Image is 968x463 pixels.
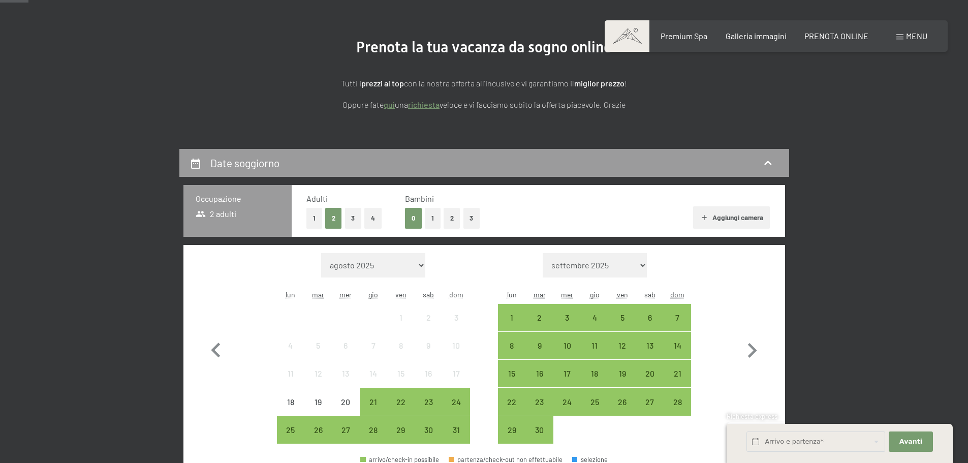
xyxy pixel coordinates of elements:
[286,290,295,299] abbr: lunedì
[737,253,767,444] button: Mese successivo
[670,290,684,299] abbr: domenica
[277,416,304,444] div: Mon Aug 25 2025
[499,369,524,395] div: 15
[906,31,927,41] span: Menu
[304,416,332,444] div: arrivo/check-in possibile
[332,388,359,415] div: arrivo/check-in non effettuabile
[661,31,707,41] span: Premium Spa
[332,332,359,359] div: Wed Aug 06 2025
[387,332,415,359] div: arrivo/check-in non effettuabile
[442,416,470,444] div: Sun Aug 31 2025
[395,290,407,299] abbr: venerdì
[360,456,439,463] div: arrivo/check-in possibile
[554,342,580,367] div: 10
[498,332,525,359] div: arrivo/check-in possibile
[581,332,608,359] div: Thu Sep 11 2025
[637,369,663,395] div: 20
[553,388,581,415] div: arrivo/check-in possibile
[554,398,580,423] div: 24
[196,208,237,220] span: 2 adulti
[443,426,469,451] div: 31
[361,342,386,367] div: 7
[443,314,469,339] div: 3
[526,332,553,359] div: Tue Sep 09 2025
[360,388,387,415] div: Thu Aug 21 2025
[387,332,415,359] div: Fri Aug 08 2025
[726,31,787,41] a: Galleria immagini
[609,369,635,395] div: 19
[415,332,442,359] div: Sat Aug 09 2025
[339,290,352,299] abbr: mercoledì
[499,398,524,423] div: 22
[608,360,636,387] div: arrivo/check-in possibile
[608,388,636,415] div: Fri Sep 26 2025
[664,388,691,415] div: Sun Sep 28 2025
[277,388,304,415] div: arrivo/check-in non effettuabile
[387,360,415,387] div: Fri Aug 15 2025
[609,398,635,423] div: 26
[442,416,470,444] div: arrivo/check-in possibile
[405,208,422,229] button: 0
[527,342,552,367] div: 9
[416,398,441,423] div: 23
[608,304,636,331] div: arrivo/check-in possibile
[665,369,690,395] div: 21
[498,416,525,444] div: arrivo/check-in possibile
[442,332,470,359] div: arrivo/check-in non effettuabile
[277,332,304,359] div: Mon Aug 04 2025
[443,342,469,367] div: 10
[360,332,387,359] div: arrivo/check-in non effettuabile
[230,98,738,111] p: Oppure fate una veloce e vi facciamo subito la offerta piacevole. Grazie
[664,304,691,331] div: arrivo/check-in possibile
[617,290,628,299] abbr: venerdì
[637,342,663,367] div: 13
[387,304,415,331] div: arrivo/check-in non effettuabile
[527,314,552,339] div: 2
[388,314,414,339] div: 1
[196,193,279,204] h3: Occupazione
[637,398,663,423] div: 27
[388,342,414,367] div: 8
[637,314,663,339] div: 6
[277,388,304,415] div: Mon Aug 18 2025
[693,206,770,229] button: Aggiungi camera
[442,304,470,331] div: Sun Aug 03 2025
[306,208,322,229] button: 1
[608,388,636,415] div: arrivo/check-in possibile
[581,360,608,387] div: arrivo/check-in possibile
[636,332,664,359] div: Sat Sep 13 2025
[553,332,581,359] div: arrivo/check-in possibile
[526,332,553,359] div: arrivo/check-in possibile
[581,388,608,415] div: arrivo/check-in possibile
[425,208,441,229] button: 1
[609,342,635,367] div: 12
[345,208,362,229] button: 3
[499,314,524,339] div: 1
[416,342,441,367] div: 9
[415,416,442,444] div: arrivo/check-in possibile
[526,304,553,331] div: arrivo/check-in possibile
[387,304,415,331] div: Fri Aug 01 2025
[361,398,386,423] div: 21
[636,304,664,331] div: arrivo/check-in possibile
[304,332,332,359] div: arrivo/check-in non effettuabile
[387,360,415,387] div: arrivo/check-in non effettuabile
[442,388,470,415] div: Sun Aug 24 2025
[664,388,691,415] div: arrivo/check-in possibile
[636,388,664,415] div: Sat Sep 27 2025
[442,360,470,387] div: arrivo/check-in non effettuabile
[278,342,303,367] div: 4
[361,369,386,395] div: 14
[665,342,690,367] div: 14
[333,369,358,395] div: 13
[664,360,691,387] div: Sun Sep 21 2025
[305,342,331,367] div: 5
[463,208,480,229] button: 3
[590,290,600,299] abbr: giovedì
[388,426,414,451] div: 29
[664,332,691,359] div: arrivo/check-in possibile
[364,208,382,229] button: 4
[416,314,441,339] div: 2
[499,426,524,451] div: 29
[416,426,441,451] div: 30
